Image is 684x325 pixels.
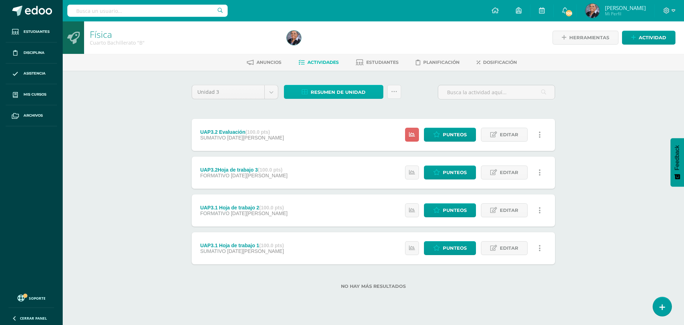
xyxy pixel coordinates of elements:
span: 106 [565,9,573,17]
label: No hay más resultados [192,284,555,289]
a: Resumen de unidad [284,85,383,99]
span: [DATE][PERSON_NAME] [227,248,284,254]
a: Física [90,28,112,40]
a: Soporte [9,293,54,303]
div: UAP3.2 Evaluación [200,129,284,135]
a: Estudiantes [6,21,57,42]
span: Mi Perfil [605,11,646,17]
span: Actividades [307,60,339,65]
div: UAP3.2Hoja de trabajo 3 [200,167,287,173]
span: Soporte [29,296,46,301]
div: UAP3.1 Hoja de trabajo 1 [200,243,284,248]
span: Dosificación [483,60,517,65]
a: Punteos [424,128,476,142]
strong: (100.0 pts) [259,205,284,210]
span: [PERSON_NAME] [605,4,646,11]
a: Punteos [424,241,476,255]
span: Mis cursos [24,92,46,97]
a: Unidad 3 [192,85,278,99]
span: FORMATIVO [200,173,229,178]
a: Dosificación [477,57,517,68]
span: Editar [500,204,518,217]
span: SUMATIVO [200,248,226,254]
span: Planificación [423,60,460,65]
span: Punteos [443,242,467,255]
a: Disciplina [6,42,57,64]
span: Resumen de unidad [311,86,366,99]
a: Mis cursos [6,84,57,105]
span: Herramientas [569,31,609,44]
span: Estudiantes [366,60,399,65]
span: Asistencia [24,71,46,76]
span: FORMATIVO [200,210,229,216]
a: Estudiantes [356,57,399,68]
a: Actividad [622,31,675,45]
a: Herramientas [553,31,618,45]
input: Busca un usuario... [67,5,228,17]
span: Anuncios [256,60,281,65]
span: [DATE][PERSON_NAME] [231,210,287,216]
a: Punteos [424,166,476,179]
span: Archivos [24,113,43,118]
div: Cuarto Bachillerato 'B' [90,39,278,46]
div: UAP3.1 Hoja de trabajo 2 [200,205,287,210]
a: Planificación [416,57,460,68]
span: [DATE][PERSON_NAME] [227,135,284,141]
span: Punteos [443,166,467,179]
span: Cerrar panel [20,316,47,321]
strong: (100.0 pts) [245,129,270,135]
span: Unidad 3 [197,85,259,99]
span: Editar [500,242,518,255]
span: Editar [500,128,518,141]
span: Punteos [443,128,467,141]
span: Punteos [443,204,467,217]
img: 7f0a1b19c3ee77ae0c5d23881bd2b77a.png [585,4,600,18]
a: Punteos [424,203,476,217]
button: Feedback - Mostrar encuesta [670,138,684,187]
strong: (100.0 pts) [258,167,283,173]
span: SUMATIVO [200,135,226,141]
span: [DATE][PERSON_NAME] [231,173,287,178]
span: Editar [500,166,518,179]
span: Disciplina [24,50,45,56]
img: 7f0a1b19c3ee77ae0c5d23881bd2b77a.png [287,31,301,45]
span: Actividad [639,31,666,44]
h1: Física [90,29,278,39]
a: Actividades [299,57,339,68]
a: Asistencia [6,64,57,85]
span: Estudiantes [24,29,50,35]
input: Busca la actividad aquí... [438,85,555,99]
span: Feedback [674,145,680,170]
a: Archivos [6,105,57,126]
a: Anuncios [247,57,281,68]
strong: (100.0 pts) [259,243,284,248]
